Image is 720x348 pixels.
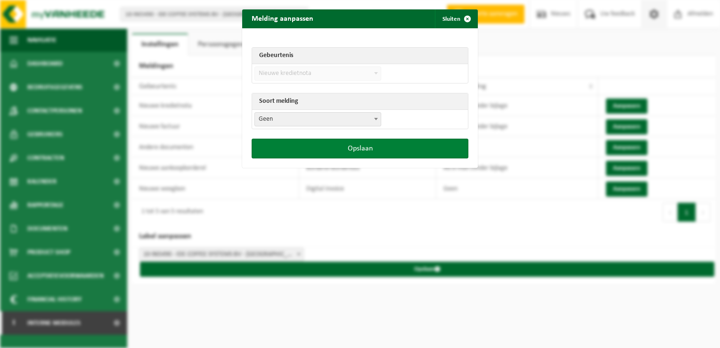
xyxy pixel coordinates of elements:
button: Opslaan [252,139,468,158]
span: Geen [255,113,381,126]
span: Nieuwe kredietnota [255,67,381,80]
th: Gebeurtenis [252,48,468,64]
h2: Melding aanpassen [242,9,323,27]
th: Soort melding [252,93,468,110]
span: Nieuwe kredietnota [254,66,381,81]
span: Geen [254,112,381,126]
button: Sluiten [435,9,477,28]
